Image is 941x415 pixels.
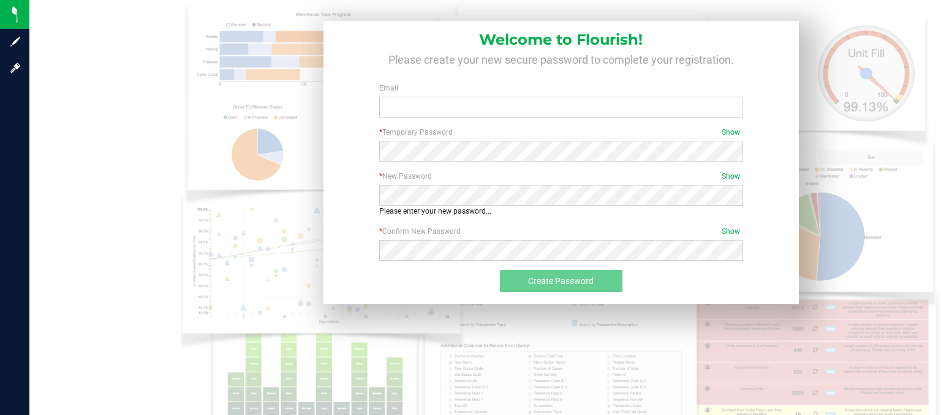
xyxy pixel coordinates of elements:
[379,206,743,217] div: Please enter your new password...
[379,171,743,182] label: New Password
[379,83,743,94] label: Email
[722,127,740,138] span: Show
[388,53,734,66] span: Please create your new secure password to complete your registration.
[9,36,21,48] inline-svg: Sign up
[722,226,740,237] span: Show
[341,21,781,48] h1: Welcome to Flourish!
[722,171,740,182] span: Show
[9,62,21,74] inline-svg: Log in
[379,226,743,237] label: Confirm New Password
[379,127,743,138] label: Temporary Password
[528,276,594,286] span: Create Password
[500,270,622,292] button: Create Password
